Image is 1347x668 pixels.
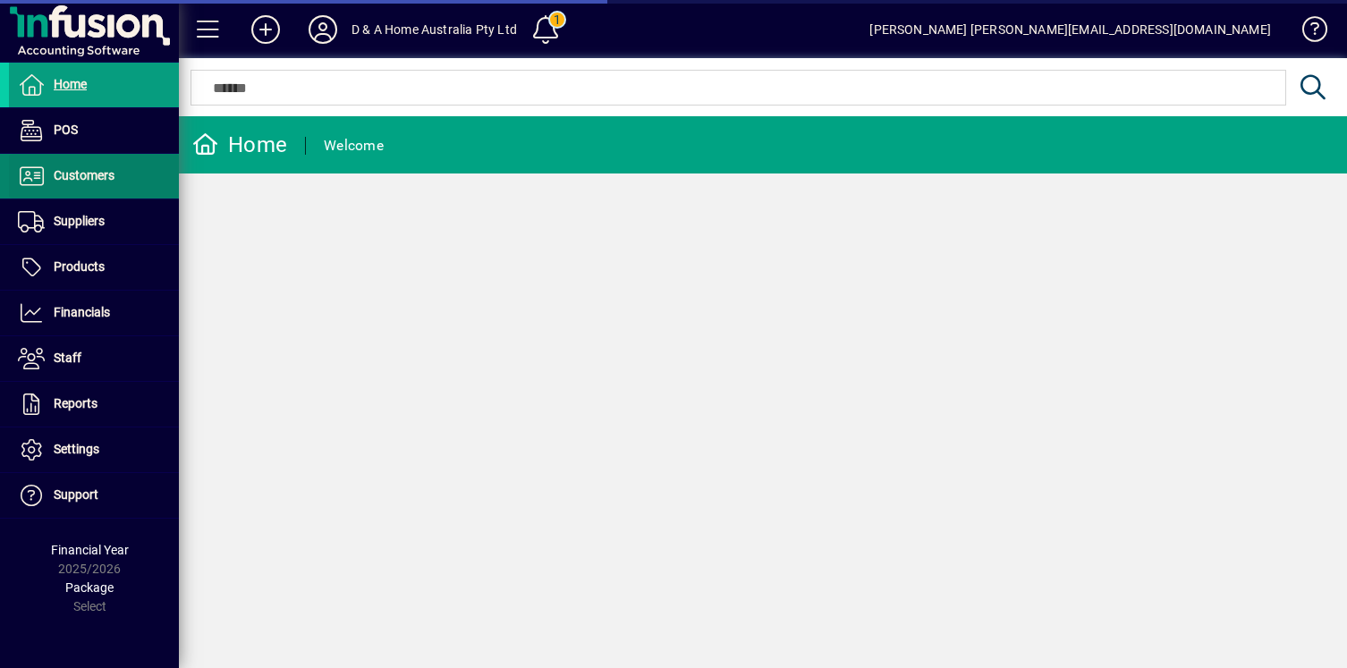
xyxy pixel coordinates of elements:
[9,291,179,335] a: Financials
[54,259,105,274] span: Products
[54,77,87,91] span: Home
[9,199,179,244] a: Suppliers
[54,396,97,410] span: Reports
[324,131,384,160] div: Welcome
[54,305,110,319] span: Financials
[54,487,98,502] span: Support
[1289,4,1325,62] a: Knowledge Base
[192,131,287,159] div: Home
[51,543,129,557] span: Financial Year
[294,13,352,46] button: Profile
[65,580,114,595] span: Package
[9,108,179,153] a: POS
[54,123,78,137] span: POS
[352,15,517,44] div: D & A Home Australia Pty Ltd
[54,442,99,456] span: Settings
[9,154,179,199] a: Customers
[237,13,294,46] button: Add
[9,427,179,472] a: Settings
[54,168,114,182] span: Customers
[54,214,105,228] span: Suppliers
[9,473,179,518] a: Support
[54,351,81,365] span: Staff
[869,15,1271,44] div: [PERSON_NAME] [PERSON_NAME][EMAIL_ADDRESS][DOMAIN_NAME]
[9,382,179,427] a: Reports
[9,336,179,381] a: Staff
[9,245,179,290] a: Products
